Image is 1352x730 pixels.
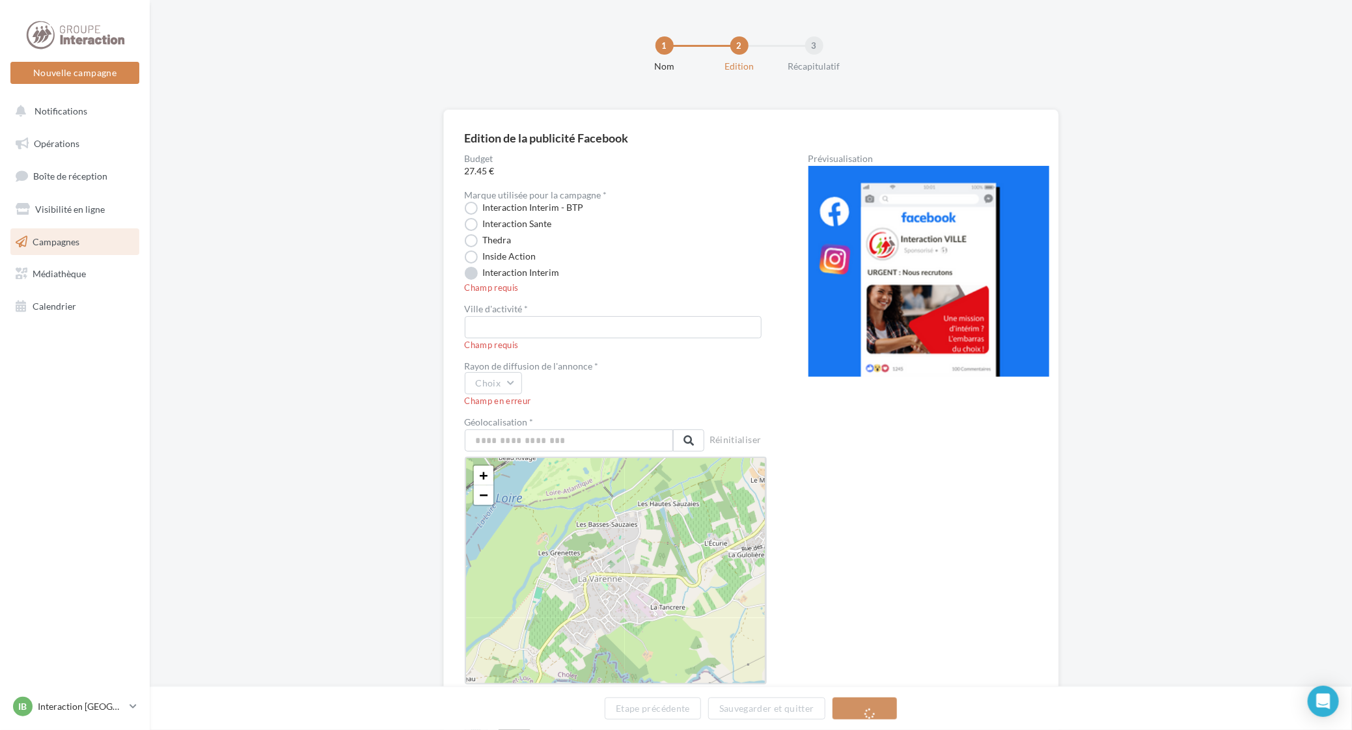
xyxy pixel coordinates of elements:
[8,98,137,125] button: Notifications
[8,260,142,288] a: Médiathèque
[465,267,560,280] label: Interaction Interim
[479,467,488,483] span: +
[465,362,767,371] div: Rayon de diffusion de l'annonce *
[605,697,701,720] button: Etape précédente
[805,36,823,55] div: 3
[730,36,749,55] div: 2
[465,191,607,200] label: Marque utilisée pour la campagne *
[38,700,124,713] p: Interaction [GEOGRAPHIC_DATA]
[8,196,142,223] a: Visibilité en ligne
[8,130,142,157] a: Opérations
[10,62,139,84] button: Nouvelle campagne
[8,293,142,320] a: Calendrier
[465,132,629,144] div: Edition de la publicité Facebook
[19,700,27,713] span: IB
[34,105,87,116] span: Notifications
[704,432,767,450] button: Réinitialiser
[623,60,706,73] div: Nom
[465,218,552,231] label: Interaction Sante
[35,204,105,215] span: Visibilité en ligne
[479,487,488,503] span: −
[8,228,142,256] a: Campagnes
[698,60,781,73] div: Edition
[708,697,825,720] button: Sauvegarder et quitter
[33,301,76,312] span: Calendrier
[474,466,493,485] a: Zoom in
[1308,686,1339,717] div: Open Intercom Messenger
[474,485,493,505] a: Zoom out
[465,396,767,407] div: Champ en erreur
[465,154,767,163] label: Budget
[808,154,1038,163] div: Prévisualisation
[10,694,139,719] a: IB Interaction [GEOGRAPHIC_DATA]
[465,234,512,247] label: Thedra
[465,250,536,264] label: Inside Action
[8,162,142,190] a: Boîte de réception
[33,170,107,182] span: Boîte de réception
[465,165,767,178] span: 27.45 €
[465,282,767,294] div: Champ requis
[34,138,79,149] span: Opérations
[808,166,1049,377] img: operation-preview
[465,372,523,394] button: Choix
[465,340,767,351] div: Champ requis
[465,304,756,314] label: Ville d'activité *
[655,36,674,55] div: 1
[773,60,856,73] div: Récapitulatif
[465,202,584,215] label: Interaction Interim - BTP
[33,236,79,247] span: Campagnes
[465,418,704,427] label: Géolocalisation *
[33,268,86,279] span: Médiathèque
